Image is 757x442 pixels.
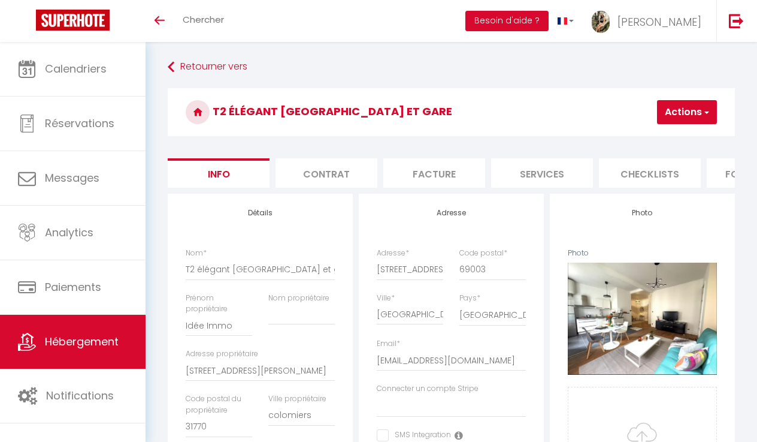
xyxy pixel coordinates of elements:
[599,158,701,188] li: Checklists
[377,248,409,259] label: Adresse
[46,388,114,403] span: Notifications
[491,158,593,188] li: Services
[377,338,400,350] label: Email
[268,293,329,304] label: Nom propriétaire
[168,158,270,188] li: Info
[377,209,526,217] h4: Adresse
[275,158,377,188] li: Contrat
[45,279,101,294] span: Paiements
[592,11,610,33] img: ...
[168,56,735,78] a: Retourner vers
[45,116,114,131] span: Réservations
[383,158,485,188] li: Facture
[657,100,717,124] button: Actions
[45,61,107,76] span: Calendriers
[186,348,258,360] label: Adresse propriétaire
[183,13,224,26] span: Chercher
[568,209,717,217] h4: Photo
[377,293,395,304] label: Ville
[186,293,252,315] label: Prénom propriétaire
[186,248,207,259] label: Nom
[186,209,335,217] h4: Détails
[45,170,99,185] span: Messages
[729,13,744,28] img: logout
[186,393,252,416] label: Code postal du propriétaire
[568,248,589,259] label: Photo
[45,334,119,349] span: Hébergement
[45,225,93,240] span: Analytics
[465,11,549,31] button: Besoin d'aide ?
[268,393,326,405] label: Ville propriétaire
[459,248,507,259] label: Code postal
[459,293,480,304] label: Pays
[377,383,479,395] label: Connecter un compte Stripe
[168,88,735,136] h3: T2 élégant [GEOGRAPHIC_DATA] et gare
[617,14,701,29] span: [PERSON_NAME]
[36,10,110,31] img: Super Booking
